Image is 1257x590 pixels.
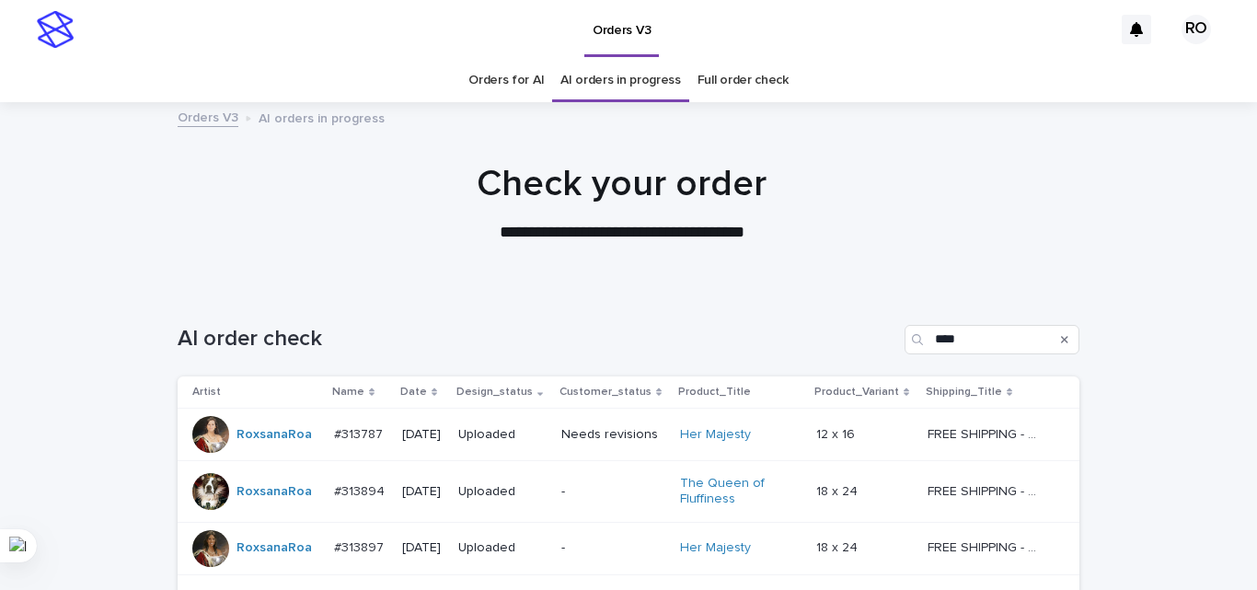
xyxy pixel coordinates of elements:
p: Needs revisions [561,427,665,443]
p: Customer_status [559,382,652,402]
p: AI orders in progress [259,107,385,127]
p: 12 x 16 [816,423,859,443]
h1: AI order check [178,326,897,353]
a: Orders V3 [178,106,238,127]
a: AI orders in progress [560,59,681,102]
input: Search [905,325,1079,354]
p: FREE SHIPPING - preview in 1-2 business days, after your approval delivery will take 5-10 b.d. [928,423,1046,443]
p: Product_Variant [814,382,899,402]
a: RoxsanaRoa [236,484,312,500]
p: - [561,540,665,556]
p: Uploaded [458,484,547,500]
p: #313894 [334,480,388,500]
a: Her Majesty [680,427,751,443]
p: [DATE] [402,484,444,500]
p: #313787 [334,423,386,443]
p: [DATE] [402,540,444,556]
p: Date [400,382,427,402]
tr: RoxsanaRoa #313787#313787 [DATE]UploadedNeeds revisionsHer Majesty 12 x 1612 x 16 FREE SHIPPING -... [178,409,1079,461]
p: [DATE] [402,427,444,443]
a: Orders for AI [468,59,544,102]
p: Shipping_Title [926,382,1002,402]
p: 18 x 24 [816,537,861,556]
p: Uploaded [458,427,547,443]
p: FREE SHIPPING - preview in 1-2 business days, after your approval delivery will take 5-10 b.d. [928,480,1046,500]
a: Full order check [698,59,789,102]
img: stacker-logo-s-only.png [37,11,74,48]
p: Name [332,382,364,402]
p: Artist [192,382,221,402]
h1: Check your order [171,162,1073,206]
p: 18 x 24 [816,480,861,500]
p: FREE SHIPPING - preview in 1-2 business days, after your approval delivery will take 5-10 b.d. [928,537,1046,556]
p: Product_Title [678,382,751,402]
p: Uploaded [458,540,547,556]
p: #313897 [334,537,387,556]
p: Design_status [456,382,533,402]
tr: RoxsanaRoa #313897#313897 [DATE]Uploaded-Her Majesty 18 x 2418 x 24 FREE SHIPPING - preview in 1-... [178,522,1079,574]
a: Her Majesty [680,540,751,556]
a: The Queen of Fluffiness [680,476,795,507]
p: - [561,484,665,500]
a: RoxsanaRoa [236,540,312,556]
tr: RoxsanaRoa #313894#313894 [DATE]Uploaded-The Queen of Fluffiness 18 x 2418 x 24 FREE SHIPPING - p... [178,461,1079,523]
a: RoxsanaRoa [236,427,312,443]
div: RO [1182,15,1211,44]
